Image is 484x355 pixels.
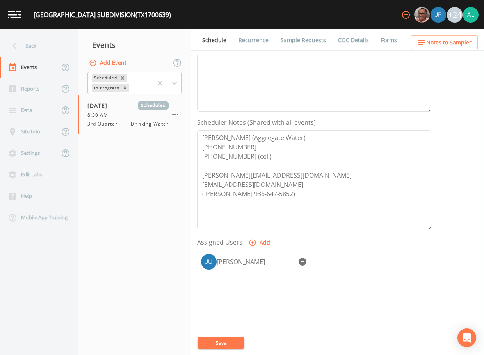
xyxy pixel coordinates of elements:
[447,7,463,23] div: +24
[8,11,21,18] img: logo
[201,29,228,51] a: Schedule
[197,118,316,127] label: Scheduler Notes (Shared with all events)
[197,12,431,112] textarea: [DATE] 3:37pm email sent [DATE] 7:29am confirmed by Comp team
[237,29,270,51] a: Recurrence
[197,238,242,247] label: Assigned Users
[78,35,191,55] div: Events
[380,29,398,51] a: Forms
[87,101,113,110] span: [DATE]
[431,7,446,23] img: 41241ef155101aa6d92a04480b0d0000
[138,101,169,110] span: Scheduled
[34,10,171,20] div: [GEOGRAPHIC_DATA] SUBDIVISION (TX1700639)
[78,95,191,134] a: [DATE]Scheduled8:30 AM3rd QuarterDrinking Water
[87,56,130,70] button: Add Event
[92,74,118,82] div: Scheduled
[198,337,244,349] button: Save
[414,7,430,23] div: Mike Franklin
[457,328,476,347] div: Open Intercom Messenger
[87,121,122,128] span: 3rd Quarter
[131,121,169,128] span: Drinking Water
[197,130,431,229] textarea: [PERSON_NAME] (Aggregate Water) [PHONE_NUMBER] [PHONE_NUMBER] (cell) [PERSON_NAME][EMAIL_ADDRESS]...
[430,7,447,23] div: Joshua gere Paul
[217,257,295,266] div: [PERSON_NAME]
[121,84,129,92] div: Remove In Progress
[463,7,479,23] img: 30a13df2a12044f58df5f6b7fda61338
[426,38,472,48] span: Notes to Sampler
[118,74,127,82] div: Remove Scheduled
[92,84,121,92] div: In Progress
[87,112,113,119] span: 8:30 AM
[247,236,273,250] button: Add
[414,7,430,23] img: e2d790fa78825a4bb76dcb6ab311d44c
[279,29,327,51] a: Sample Requests
[411,35,478,50] button: Notes to Sampler
[337,29,370,51] a: COC Details
[201,254,217,270] img: e300be8af800d45f31420dc47e872297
